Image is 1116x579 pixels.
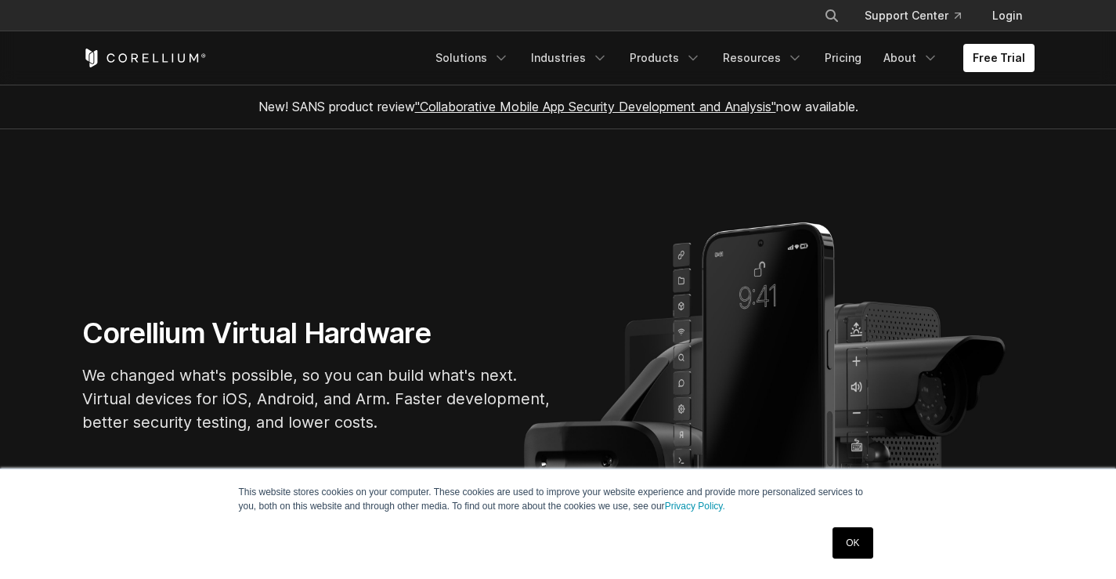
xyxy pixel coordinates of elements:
a: Login [980,2,1035,30]
p: We changed what's possible, so you can build what's next. Virtual devices for iOS, Android, and A... [82,364,552,434]
a: Pricing [815,44,871,72]
span: New! SANS product review now available. [258,99,858,114]
a: Industries [522,44,617,72]
a: "Collaborative Mobile App Security Development and Analysis" [415,99,776,114]
a: Support Center [852,2,973,30]
a: Products [620,44,710,72]
a: About [874,44,948,72]
p: This website stores cookies on your computer. These cookies are used to improve your website expe... [239,485,878,513]
div: Navigation Menu [426,44,1035,72]
a: Resources [713,44,812,72]
a: Free Trial [963,44,1035,72]
div: Navigation Menu [805,2,1035,30]
h1: Corellium Virtual Hardware [82,316,552,351]
a: Privacy Policy. [665,501,725,512]
a: Solutions [426,44,518,72]
button: Search [818,2,846,30]
a: OK [832,527,872,559]
a: Corellium Home [82,49,207,67]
